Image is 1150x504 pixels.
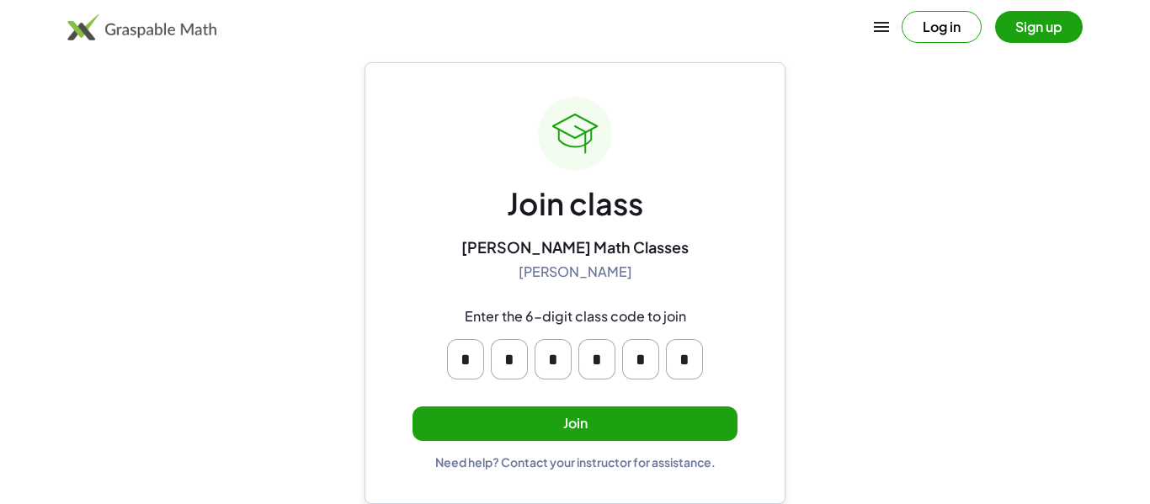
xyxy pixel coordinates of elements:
input: Please enter OTP character 1 [447,339,484,379]
button: Log in [902,11,982,43]
div: Enter the 6-digit class code to join [465,308,686,326]
div: [PERSON_NAME] Math Classes [461,237,689,257]
button: Sign up [995,11,1083,43]
div: [PERSON_NAME] [519,263,632,281]
input: Please enter OTP character 6 [666,339,703,379]
button: Join [413,406,737,441]
input: Please enter OTP character 3 [535,339,572,379]
input: Please enter OTP character 4 [578,339,615,379]
input: Please enter OTP character 2 [491,339,528,379]
div: Join class [507,184,643,224]
input: Please enter OTP character 5 [622,339,659,379]
div: Need help? Contact your instructor for assistance. [435,454,716,470]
